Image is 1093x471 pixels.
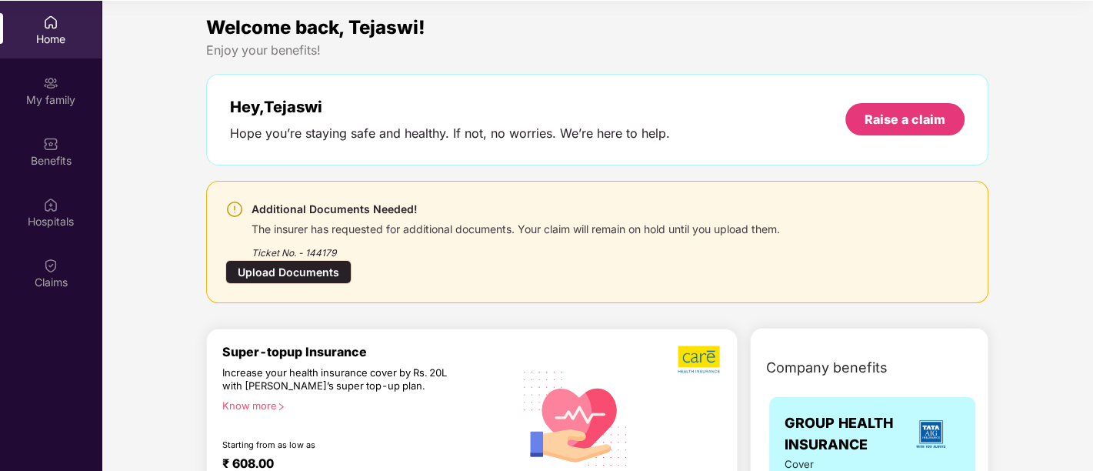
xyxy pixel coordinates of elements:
div: Additional Documents Needed! [252,200,780,219]
img: svg+xml;base64,PHN2ZyBpZD0iQmVuZWZpdHMiIHhtbG5zPSJodHRwOi8vd3d3LnczLm9yZy8yMDAwL3N2ZyIgd2lkdGg9Ij... [43,136,58,152]
div: Starting from as low as [222,439,448,450]
div: Know more [222,399,505,410]
div: Increase your health insurance cover by Rs. 20L with [PERSON_NAME]’s super top-up plan. [222,366,447,392]
div: Hey, Tejaswi [230,98,670,116]
span: right [277,403,285,411]
div: The insurer has requested for additional documents. Your claim will remain on hold until you uplo... [252,219,780,236]
span: Welcome back, Tejaswi! [206,16,425,38]
img: svg+xml;base64,PHN2ZyB3aWR0aD0iMjAiIGhlaWdodD0iMjAiIHZpZXdCb3g9IjAgMCAyMCAyMCIgZmlsbD0ibm9uZSIgeG... [43,75,58,91]
div: Raise a claim [865,111,945,128]
span: Company benefits [766,357,888,379]
img: svg+xml;base64,PHN2ZyBpZD0iV2FybmluZ18tXzI0eDI0IiBkYXRhLW5hbWU9Ildhcm5pbmcgLSAyNHgyNCIgeG1sbnM9Im... [225,200,244,219]
img: svg+xml;base64,PHN2ZyBpZD0iQ2xhaW0iIHhtbG5zPSJodHRwOi8vd3d3LnczLm9yZy8yMDAwL3N2ZyIgd2lkdGg9IjIwIi... [43,258,58,273]
span: GROUP HEALTH INSURANCE [785,413,901,456]
img: svg+xml;base64,PHN2ZyBpZD0iSG9tZSIgeG1sbnM9Imh0dHA6Ly93d3cudzMub3JnLzIwMDAvc3ZnIiB3aWR0aD0iMjAiIG... [43,15,58,30]
div: Upload Documents [225,260,352,284]
img: insurerLogo [910,413,951,455]
div: Hope you’re staying safe and healthy. If not, no worries. We’re here to help. [230,125,670,142]
div: Super-topup Insurance [222,345,514,359]
img: svg+xml;base64,PHN2ZyBpZD0iSG9zcGl0YWxzIiB4bWxucz0iaHR0cDovL3d3dy53My5vcmcvMjAwMC9zdmciIHdpZHRoPS... [43,197,58,212]
img: b5dec4f62d2307b9de63beb79f102df3.png [678,345,721,374]
div: Enjoy your benefits! [206,42,988,58]
div: Ticket No. - 144179 [252,236,780,260]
